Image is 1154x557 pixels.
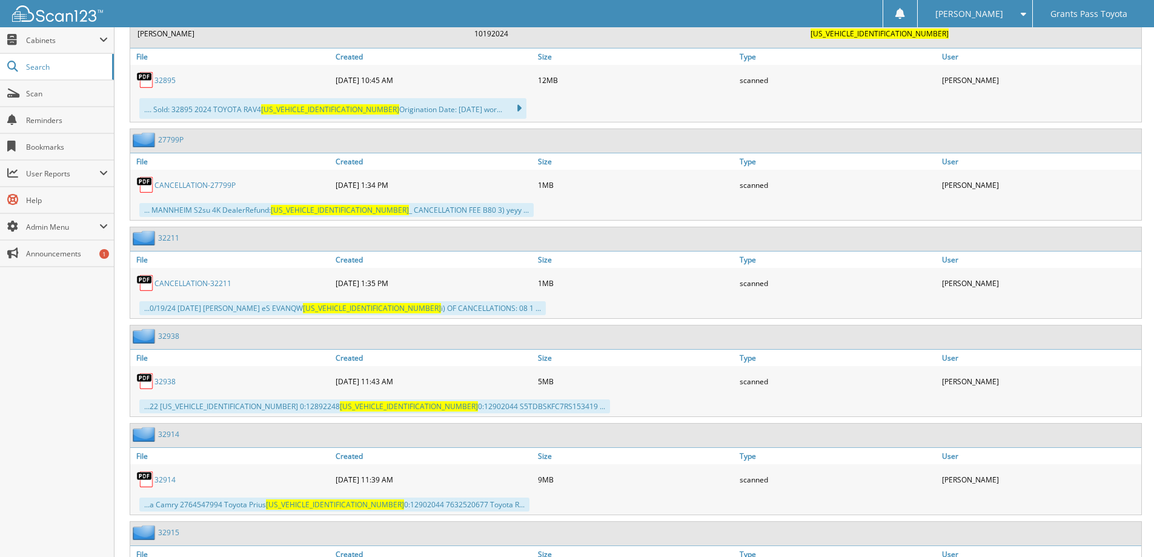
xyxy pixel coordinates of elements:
[154,376,176,387] a: 32938
[939,467,1141,492] div: [PERSON_NAME]
[133,525,158,540] img: folder2.png
[158,233,179,243] a: 32211
[136,274,154,292] img: PDF.png
[26,248,108,259] span: Announcements
[158,331,179,341] a: 32938
[737,271,939,295] div: scanned
[158,135,184,145] a: 27799P
[303,303,441,313] span: [US_VEHICLE_IDENTIFICATION_NUMBER]
[99,249,109,259] div: 1
[154,278,231,289] a: CANCELLATION-32211
[535,68,737,92] div: 12MB
[811,28,949,39] span: [US_VEHICLE_IDENTIFICATION_NUMBER]
[535,448,737,464] a: Size
[266,499,404,510] span: [US_VEHICLE_IDENTIFICATION_NUMBER]
[158,527,179,538] a: 32915
[939,350,1141,366] a: User
[333,448,535,464] a: Created
[133,132,158,147] img: folder2.png
[154,75,176,85] a: 32895
[737,153,939,170] a: Type
[935,10,1003,18] span: [PERSON_NAME]
[939,48,1141,65] a: User
[1050,10,1127,18] span: Grants Pass Toyota
[939,271,1141,295] div: [PERSON_NAME]
[26,195,108,205] span: Help
[535,271,737,295] div: 1MB
[271,205,409,215] span: [US_VEHICLE_IDENTIFICATION_NUMBER]
[535,173,737,197] div: 1MB
[737,68,939,92] div: scanned
[737,173,939,197] div: scanned
[130,448,333,464] a: File
[333,252,535,268] a: Created
[26,142,108,152] span: Bookmarks
[535,369,737,393] div: 5MB
[26,115,108,125] span: Reminders
[535,153,737,170] a: Size
[535,467,737,492] div: 9MB
[136,176,154,194] img: PDF.png
[535,48,737,65] a: Size
[737,369,939,393] div: scanned
[26,88,108,99] span: Scan
[939,448,1141,464] a: User
[136,470,154,489] img: PDF.png
[130,350,333,366] a: File
[939,153,1141,170] a: User
[340,401,478,412] span: [US_VEHICLE_IDENTIFICATION_NUMBER]
[737,48,939,65] a: Type
[535,350,737,366] a: Size
[468,24,804,44] td: 10192024
[737,467,939,492] div: scanned
[139,203,534,217] div: ... MANNHEIM S2su 4K DealerRefund: _ CANCELLATION FEE B80 3) yeyy ...
[130,252,333,268] a: File
[26,222,99,232] span: Admin Menu
[939,173,1141,197] div: [PERSON_NAME]
[139,399,610,413] div: ...22 [US_VEHICLE_IDENTIFICATION_NUMBER] 0:12892248 0:12902044 S5TDBSKFC7RS153419 ...
[12,5,103,22] img: scan123-logo-white.svg
[939,68,1141,92] div: [PERSON_NAME]
[333,369,535,393] div: [DATE] 11:43 AM
[333,350,535,366] a: Created
[133,427,158,442] img: folder2.png
[535,252,737,268] a: Size
[737,448,939,464] a: Type
[26,62,106,72] span: Search
[139,98,526,119] div: .... Sold: 32895 2024 TOYOTA RAV4 Origination Date: [DATE] wor...
[131,24,467,44] td: [PERSON_NAME]
[333,173,535,197] div: [DATE] 1:34 PM
[130,48,333,65] a: File
[139,498,529,512] div: ...a Camry 2764547994 Toyota Prius 0:12902044 7632520677 Toyota R...
[333,48,535,65] a: Created
[154,475,176,485] a: 32914
[939,252,1141,268] a: User
[333,153,535,170] a: Created
[26,35,99,45] span: Cabinets
[133,329,158,344] img: folder2.png
[136,71,154,89] img: PDF.png
[939,369,1141,393] div: [PERSON_NAME]
[136,372,154,390] img: PDF.png
[261,104,399,115] span: [US_VEHICLE_IDENTIFICATION_NUMBER]
[333,467,535,492] div: [DATE] 11:39 AM
[737,350,939,366] a: Type
[130,153,333,170] a: File
[154,180,236,190] a: CANCELLATION-27799P
[333,271,535,295] div: [DATE] 1:35 PM
[737,252,939,268] a: Type
[333,68,535,92] div: [DATE] 10:45 AM
[26,168,99,179] span: User Reports
[139,301,546,315] div: ...0/19/24 [DATE] [PERSON_NAME] eS EVANQW i) OF CANCELLATIONS: 08 1 ...
[133,230,158,245] img: folder2.png
[158,429,179,439] a: 32914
